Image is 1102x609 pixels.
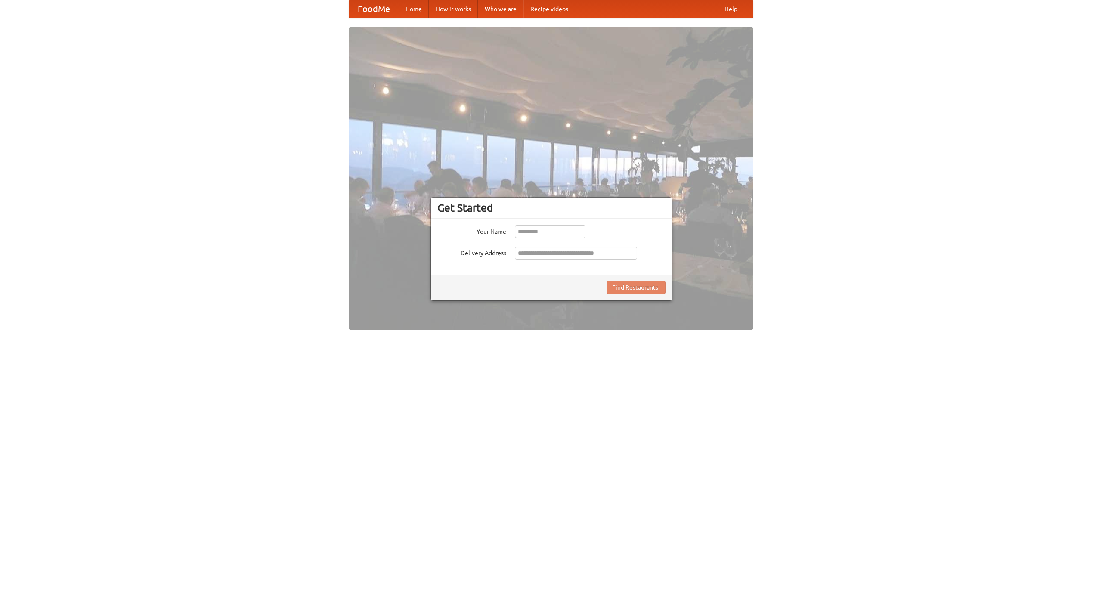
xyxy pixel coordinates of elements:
a: FoodMe [349,0,399,18]
a: Who we are [478,0,523,18]
label: Your Name [437,225,506,236]
a: Help [718,0,744,18]
button: Find Restaurants! [607,281,666,294]
a: Home [399,0,429,18]
a: How it works [429,0,478,18]
h3: Get Started [437,201,666,214]
label: Delivery Address [437,247,506,257]
a: Recipe videos [523,0,575,18]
